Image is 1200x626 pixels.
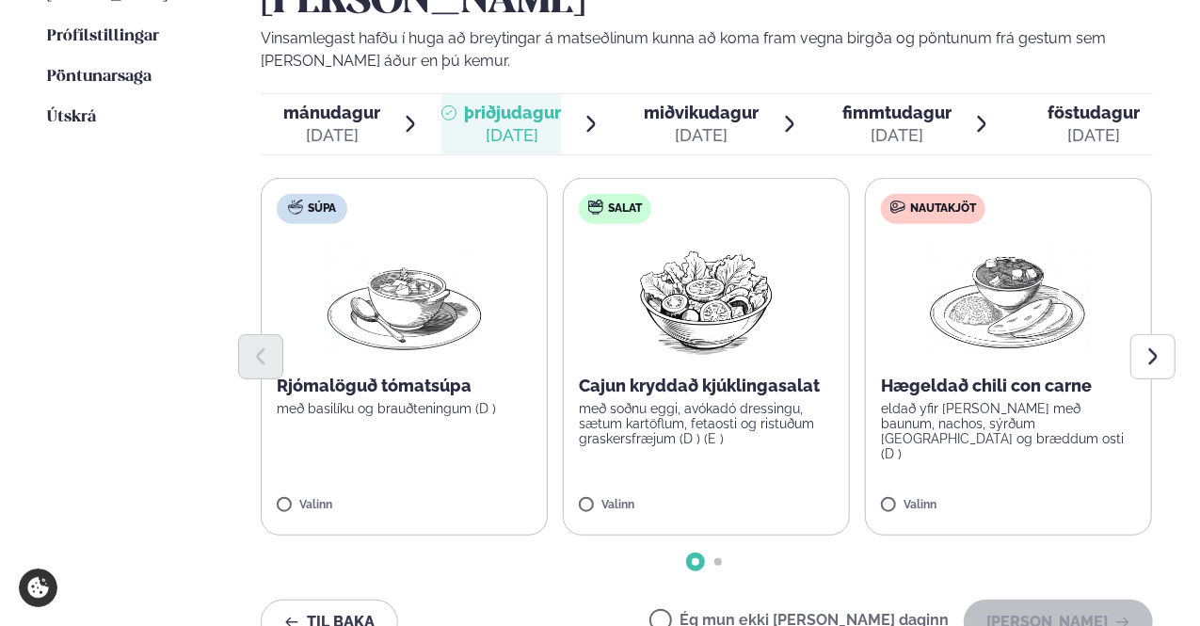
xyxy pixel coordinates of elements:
span: mánudagur [283,103,380,122]
img: Curry-Rice-Naan.png [926,239,1092,360]
div: [DATE] [842,124,952,147]
div: [DATE] [464,124,561,147]
a: Prófílstillingar [47,25,159,48]
div: [DATE] [1048,124,1140,147]
p: eldað yfir [PERSON_NAME] með baunum, nachos, sýrðum [GEOGRAPHIC_DATA] og bræddum osti (D ) [881,401,1136,461]
span: miðvikudagur [644,103,759,122]
p: með soðnu eggi, avókadó dressingu, sætum kartöflum, fetaosti og ristuðum graskersfræjum (D ) (E ) [579,401,834,446]
span: Súpa [308,201,336,217]
span: þriðjudagur [464,103,561,122]
span: Nautakjöt [910,201,976,217]
a: Cookie settings [19,569,57,607]
a: Pöntunarsaga [47,66,152,88]
button: Next slide [1130,334,1176,379]
a: Útskrá [47,106,96,129]
span: Salat [608,201,642,217]
p: með basilíku og brauðteningum (D ) [277,401,532,416]
span: Prófílstillingar [47,28,159,44]
img: Soup.png [322,239,488,360]
span: föstudagur [1048,103,1140,122]
img: soup.svg [288,200,303,215]
span: Pöntunarsaga [47,69,152,85]
div: [DATE] [283,124,380,147]
button: Previous slide [238,334,283,379]
img: beef.svg [890,200,905,215]
img: salad.svg [588,200,603,215]
span: fimmtudagur [842,103,952,122]
img: Salad.png [623,239,790,360]
span: Go to slide 2 [714,558,722,566]
span: Go to slide 1 [692,558,699,566]
span: Útskrá [47,109,96,125]
p: Rjómalöguð tómatsúpa [277,375,532,397]
div: [DATE] [644,124,759,147]
p: Hægeldað chili con carne [881,375,1136,397]
p: Vinsamlegast hafðu í huga að breytingar á matseðlinum kunna að koma fram vegna birgða og pöntunum... [261,27,1153,72]
p: Cajun kryddað kjúklingasalat [579,375,834,397]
